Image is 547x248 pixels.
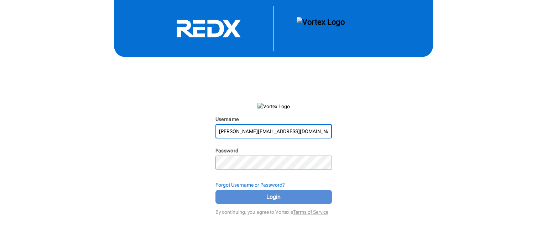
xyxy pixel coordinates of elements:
label: Password [215,148,239,153]
button: Login [215,190,332,204]
div: Forgot Username or Password? [215,181,332,188]
label: Username [215,116,239,122]
div: By continuing, you agree to Vortex's [215,206,332,216]
strong: Forgot Username or Password? [215,182,285,188]
svg: RedX Logo [155,19,262,38]
img: Vortex Logo [257,103,290,110]
img: Vortex Logo [297,17,345,40]
a: Terms of Service [293,209,328,215]
span: Login [224,193,323,201]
